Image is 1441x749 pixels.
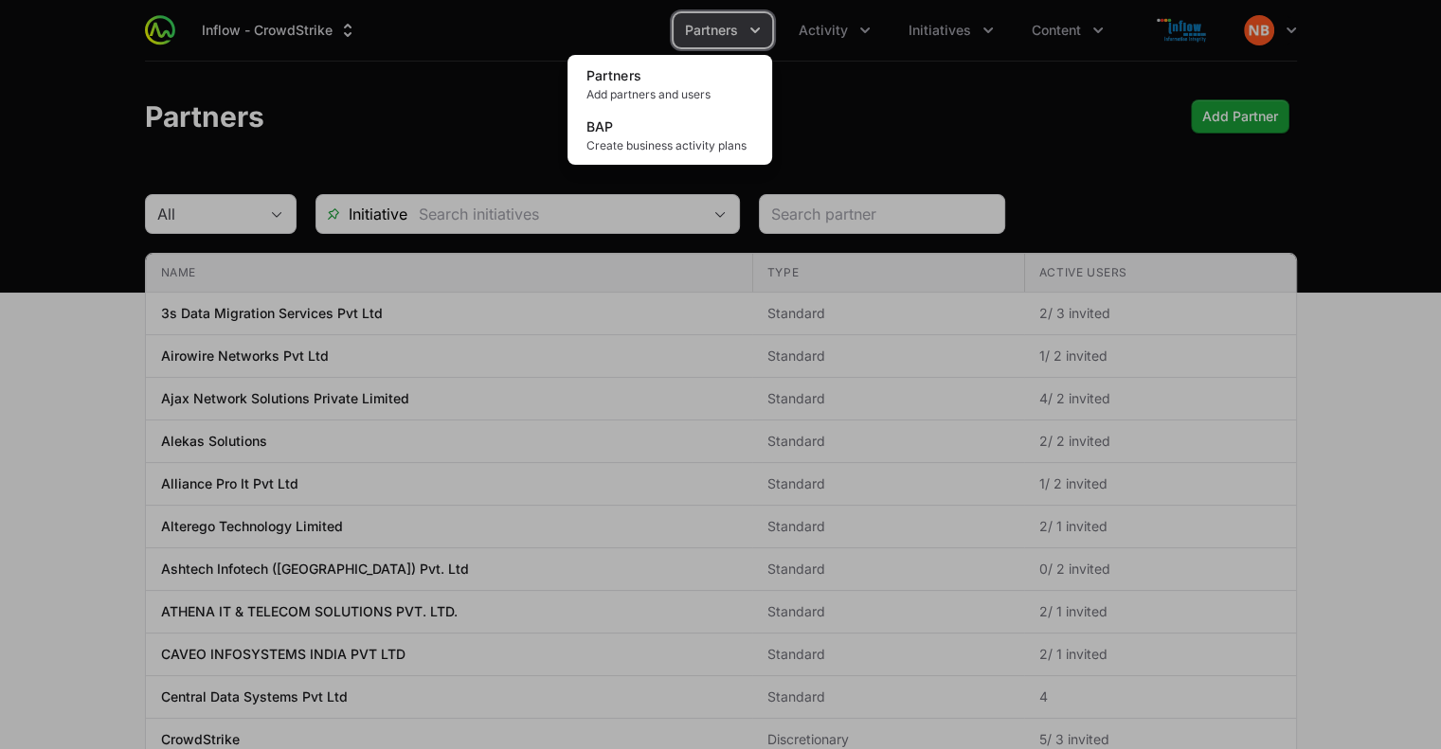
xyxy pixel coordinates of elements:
[586,87,753,102] span: Add partners and users
[175,13,1115,47] div: Main navigation
[571,59,768,110] a: PartnersAdd partners and users
[586,138,753,153] span: Create business activity plans
[586,67,642,83] span: Partners
[674,13,772,47] div: Partners menu
[571,110,768,161] a: BAPCreate business activity plans
[586,118,614,134] span: BAP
